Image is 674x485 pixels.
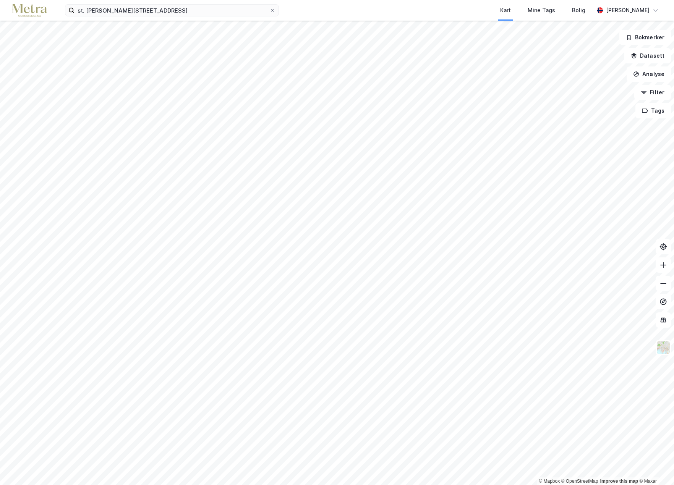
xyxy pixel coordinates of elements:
button: Tags [635,103,671,118]
div: Mine Tags [528,6,555,15]
button: Datasett [624,48,671,63]
input: Søk på adresse, matrikkel, gårdeiere, leietakere eller personer [75,5,269,16]
button: Filter [634,85,671,100]
div: [PERSON_NAME] [606,6,650,15]
img: Z [656,340,671,355]
button: Bokmerker [619,30,671,45]
img: metra-logo.256734c3b2bbffee19d4.png [12,4,47,17]
a: OpenStreetMap [561,479,598,484]
a: Mapbox [539,479,560,484]
div: Kart [500,6,511,15]
button: Analyse [627,66,671,82]
div: Bolig [572,6,585,15]
div: Kontrollprogram for chat [636,448,674,485]
a: Improve this map [600,479,638,484]
iframe: Chat Widget [636,448,674,485]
